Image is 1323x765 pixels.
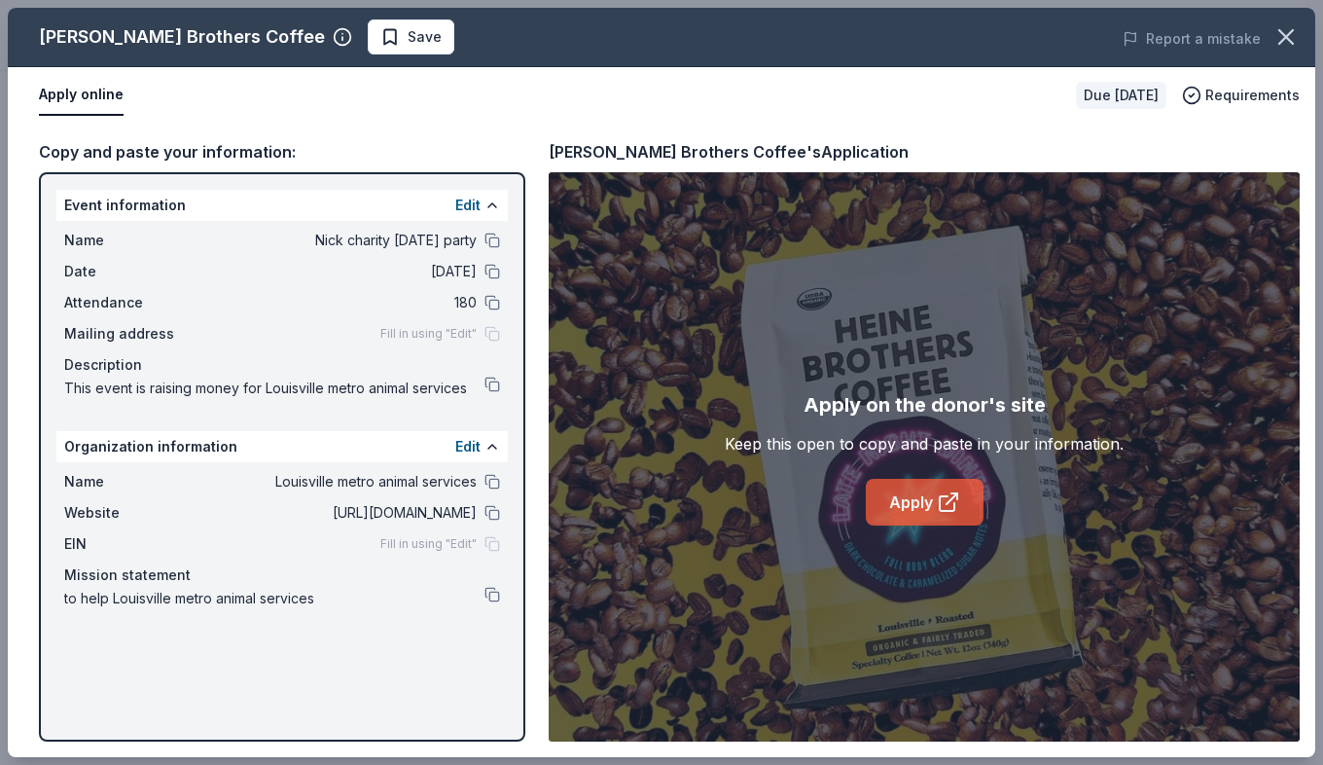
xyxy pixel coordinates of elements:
div: Organization information [56,431,508,462]
span: Name [64,470,195,493]
span: This event is raising money for Louisville metro animal services [64,377,484,400]
span: Website [64,501,195,525]
span: Fill in using "Edit" [380,536,477,552]
div: [PERSON_NAME] Brothers Coffee's Application [549,139,909,164]
span: Louisville metro animal services [195,470,477,493]
a: Apply [866,479,983,526]
button: Apply online [39,75,124,116]
span: [URL][DOMAIN_NAME] [195,501,477,525]
span: Date [64,260,195,283]
div: Keep this open to copy and paste in your information. [725,432,1124,455]
span: EIN [64,532,195,556]
button: Report a mistake [1123,27,1261,51]
span: Fill in using "Edit" [380,326,477,342]
span: Mailing address [64,322,195,346]
div: Event information [56,190,508,221]
div: Due [DATE] [1076,82,1166,109]
span: Requirements [1205,84,1300,107]
button: Save [368,19,454,55]
span: Attendance [64,291,195,314]
div: Copy and paste your information: [39,139,525,164]
span: Name [64,229,195,252]
button: Edit [455,194,481,217]
span: 180 [195,291,477,314]
div: Apply on the donor's site [804,389,1046,420]
span: [DATE] [195,260,477,283]
button: Requirements [1182,84,1300,107]
div: Mission statement [64,564,500,587]
span: to help Louisville metro animal services [64,587,484,610]
div: [PERSON_NAME] Brothers Coffee [39,21,325,53]
button: Edit [455,435,481,458]
div: Description [64,353,500,377]
span: Nick charity [DATE] party [195,229,477,252]
span: Save [408,25,442,49]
